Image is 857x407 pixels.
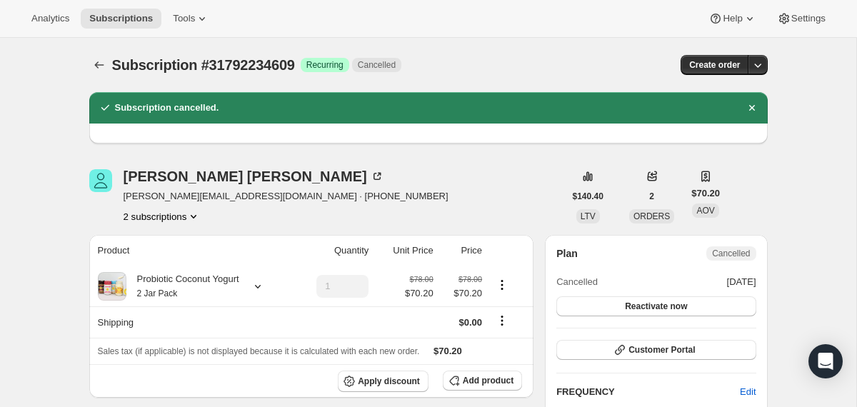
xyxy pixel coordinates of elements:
[89,13,153,24] span: Subscriptions
[89,169,112,192] span: Hannah Griggs
[81,9,161,29] button: Subscriptions
[164,9,218,29] button: Tools
[556,246,578,261] h2: Plan
[338,371,428,392] button: Apply discount
[742,98,762,118] button: Dismiss notification
[691,186,720,201] span: $70.20
[137,288,178,298] small: 2 Jar Pack
[373,235,437,266] th: Unit Price
[731,381,764,403] button: Edit
[727,275,756,289] span: [DATE]
[573,191,603,202] span: $140.40
[700,9,765,29] button: Help
[458,275,482,283] small: $78.00
[740,385,756,399] span: Edit
[124,209,201,223] button: Product actions
[689,59,740,71] span: Create order
[442,286,482,301] span: $70.20
[124,169,384,184] div: [PERSON_NAME] [PERSON_NAME]
[556,296,756,316] button: Reactivate now
[306,59,344,71] span: Recurring
[89,55,109,75] button: Subscriptions
[115,101,219,115] h2: Subscription cancelled.
[556,385,740,399] h2: FREQUENCY
[89,235,294,266] th: Product
[712,248,750,259] span: Cancelled
[723,13,742,24] span: Help
[443,371,522,391] button: Add product
[124,189,448,203] span: [PERSON_NAME][EMAIL_ADDRESS][DOMAIN_NAME] · [PHONE_NUMBER]
[581,211,596,221] span: LTV
[696,206,714,216] span: AOV
[358,59,396,71] span: Cancelled
[405,286,433,301] span: $70.20
[628,344,695,356] span: Customer Portal
[791,13,826,24] span: Settings
[556,340,756,360] button: Customer Portal
[768,9,834,29] button: Settings
[438,235,486,266] th: Price
[649,191,654,202] span: 2
[625,301,687,312] span: Reactivate now
[31,13,69,24] span: Analytics
[112,57,295,73] span: Subscription #31792234609
[358,376,420,387] span: Apply discount
[633,211,670,221] span: ORDERS
[564,186,612,206] button: $140.40
[491,313,513,328] button: Shipping actions
[23,9,78,29] button: Analytics
[681,55,748,75] button: Create order
[556,275,598,289] span: Cancelled
[89,306,294,338] th: Shipping
[808,344,843,378] div: Open Intercom Messenger
[459,317,483,328] span: $0.00
[98,346,420,356] span: Sales tax (if applicable) is not displayed because it is calculated with each new order.
[463,375,513,386] span: Add product
[491,277,513,293] button: Product actions
[410,275,433,283] small: $78.00
[126,272,239,301] div: Probiotic Coconut Yogurt
[433,346,462,356] span: $70.20
[98,272,126,301] img: product img
[173,13,195,24] span: Tools
[293,235,373,266] th: Quantity
[641,186,663,206] button: 2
